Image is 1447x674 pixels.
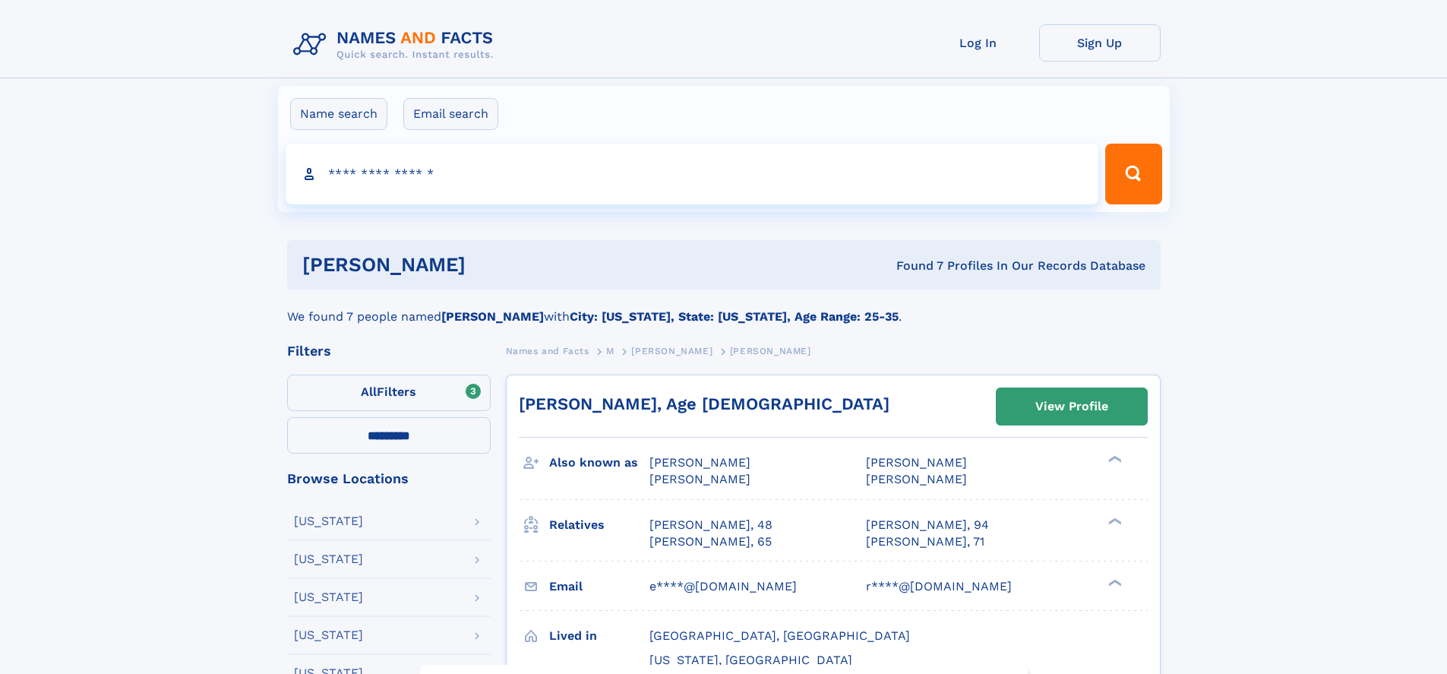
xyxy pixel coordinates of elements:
[361,384,377,399] span: All
[294,553,363,565] div: [US_STATE]
[649,472,750,486] span: [PERSON_NAME]
[649,653,852,667] span: [US_STATE], [GEOGRAPHIC_DATA]
[294,629,363,641] div: [US_STATE]
[506,341,589,360] a: Names and Facts
[866,455,967,470] span: [PERSON_NAME]
[649,517,772,533] a: [PERSON_NAME], 48
[549,512,649,538] h3: Relatives
[549,623,649,649] h3: Lived in
[290,98,387,130] label: Name search
[287,24,506,65] img: Logo Names and Facts
[294,515,363,527] div: [US_STATE]
[681,258,1145,274] div: Found 7 Profiles In Our Records Database
[866,472,967,486] span: [PERSON_NAME]
[606,341,615,360] a: M
[287,472,491,486] div: Browse Locations
[1104,577,1123,587] div: ❯
[294,591,363,603] div: [US_STATE]
[649,455,750,470] span: [PERSON_NAME]
[866,533,984,550] a: [PERSON_NAME], 71
[1105,144,1161,204] button: Search Button
[918,24,1039,62] a: Log In
[441,309,544,324] b: [PERSON_NAME]
[649,533,772,550] a: [PERSON_NAME], 65
[549,574,649,600] h3: Email
[287,344,491,358] div: Filters
[631,346,712,356] span: [PERSON_NAME]
[1039,24,1161,62] a: Sign Up
[287,375,491,411] label: Filters
[302,255,681,274] h1: [PERSON_NAME]
[997,388,1147,425] a: View Profile
[1104,454,1123,464] div: ❯
[570,309,899,324] b: City: [US_STATE], State: [US_STATE], Age Range: 25-35
[519,394,889,413] a: [PERSON_NAME], Age [DEMOGRAPHIC_DATA]
[649,628,910,643] span: [GEOGRAPHIC_DATA], [GEOGRAPHIC_DATA]
[403,98,498,130] label: Email search
[286,144,1099,204] input: search input
[866,517,989,533] a: [PERSON_NAME], 94
[1035,389,1108,424] div: View Profile
[606,346,615,356] span: M
[1104,516,1123,526] div: ❯
[287,290,1161,326] div: We found 7 people named with .
[631,341,712,360] a: [PERSON_NAME]
[549,450,649,476] h3: Also known as
[730,346,811,356] span: [PERSON_NAME]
